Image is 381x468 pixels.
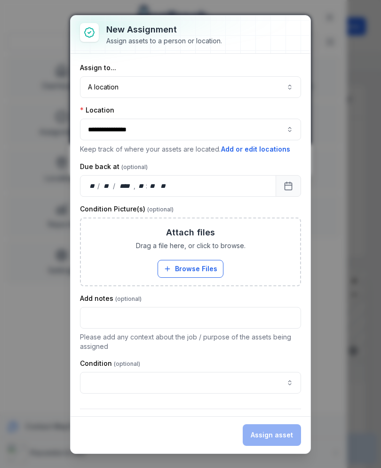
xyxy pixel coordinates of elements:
[80,294,142,303] label: Add notes
[159,181,169,191] div: am/pm,
[80,63,116,73] label: Assign to...
[80,204,174,214] label: Condition Picture(s)
[146,181,148,191] div: :
[80,105,114,115] label: Location
[97,181,101,191] div: /
[148,181,158,191] div: minute,
[80,76,301,98] button: A location
[136,181,146,191] div: hour,
[113,181,116,191] div: /
[80,162,148,171] label: Due back at
[106,36,222,46] div: Assign assets to a person or location.
[134,181,136,191] div: ,
[106,23,222,36] h3: New assignment
[276,175,301,197] button: Calendar
[80,359,140,368] label: Condition
[158,260,223,278] button: Browse Files
[136,241,246,250] span: Drag a file here, or click to browse.
[101,181,113,191] div: month,
[116,181,134,191] div: year,
[80,144,301,154] p: Keep track of where your assets are located.
[221,144,291,154] button: Add or edit locations
[166,226,215,239] h3: Attach files
[88,181,97,191] div: day,
[80,332,301,351] p: Please add any context about the job / purpose of the assets being assigned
